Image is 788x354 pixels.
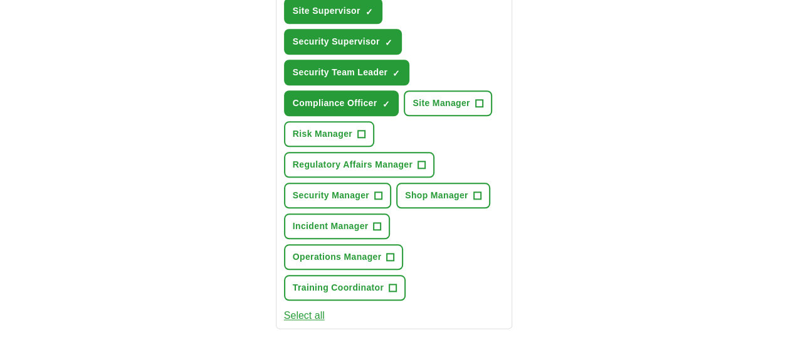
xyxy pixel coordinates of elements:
span: Regulatory Affairs Manager [293,158,412,171]
button: Incident Manager [284,213,391,239]
button: Compliance Officer✓ [284,90,399,116]
span: Security Team Leader [293,66,387,79]
span: ✓ [365,7,373,17]
span: ✓ [385,38,392,48]
button: Shop Manager [396,183,490,208]
button: Training Coordinator [284,275,406,301]
span: Risk Manager [293,127,352,141]
button: Security Supervisor✓ [284,29,402,55]
span: Operations Manager [293,250,382,264]
span: Site Manager [412,97,470,110]
button: Security Team Leader✓ [284,60,409,85]
span: Site Supervisor [293,4,360,18]
button: Select all [284,308,325,323]
span: Security Supervisor [293,35,380,48]
span: Incident Manager [293,220,369,233]
button: Regulatory Affairs Manager [284,152,434,178]
button: Site Manager [404,90,491,116]
span: Training Coordinator [293,281,384,294]
button: Operations Manager [284,244,404,270]
button: Security Manager [284,183,391,208]
span: ✓ [392,68,400,78]
span: Shop Manager [405,189,468,202]
button: Risk Manager [284,121,374,147]
span: Security Manager [293,189,369,202]
span: Compliance Officer [293,97,377,110]
span: ✓ [382,99,389,109]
